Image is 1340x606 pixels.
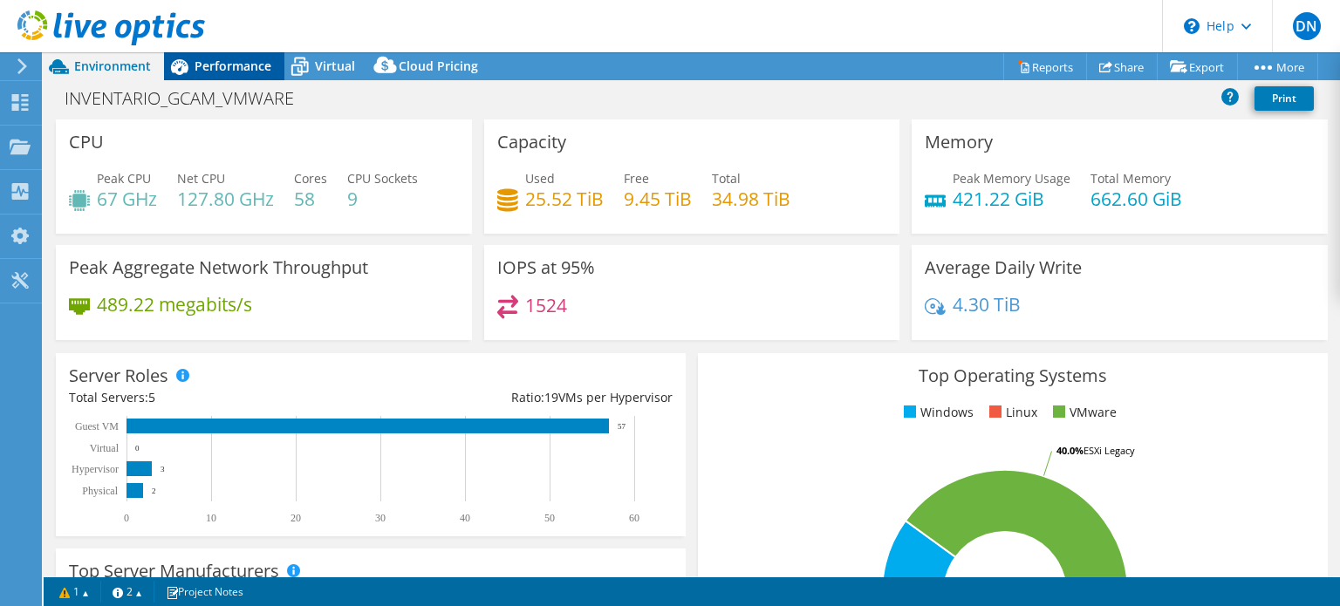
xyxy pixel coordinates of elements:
[953,295,1021,314] h4: 4.30 TiB
[1157,53,1238,80] a: Export
[135,444,140,453] text: 0
[1255,86,1314,111] a: Print
[1184,18,1200,34] svg: \n
[57,89,321,108] h1: INVENTARIO_GCAM_VMWARE
[294,170,327,187] span: Cores
[97,295,252,314] h4: 489.22 megabits/s
[72,463,119,475] text: Hypervisor
[497,258,595,277] h3: IOPS at 95%
[148,389,155,405] span: 5
[985,403,1037,422] li: Linux
[460,512,470,524] text: 40
[1090,189,1182,208] h4: 662.60 GiB
[47,581,101,603] a: 1
[371,388,673,407] div: Ratio: VMs per Hypervisor
[1293,12,1321,40] span: DN
[525,170,555,187] span: Used
[124,512,129,524] text: 0
[1003,53,1087,80] a: Reports
[206,512,216,524] text: 10
[1086,53,1158,80] a: Share
[69,388,371,407] div: Total Servers:
[624,189,692,208] h4: 9.45 TiB
[97,170,151,187] span: Peak CPU
[69,562,279,581] h3: Top Server Manufacturers
[399,58,478,74] span: Cloud Pricing
[347,170,418,187] span: CPU Sockets
[100,581,154,603] a: 2
[375,512,386,524] text: 30
[618,422,626,431] text: 57
[82,485,118,497] text: Physical
[1049,403,1117,422] li: VMware
[195,58,271,74] span: Performance
[1084,444,1135,457] tspan: ESXi Legacy
[953,189,1070,208] h4: 421.22 GiB
[544,512,555,524] text: 50
[315,58,355,74] span: Virtual
[291,512,301,524] text: 20
[1056,444,1084,457] tspan: 40.0%
[294,189,327,208] h4: 58
[712,170,741,187] span: Total
[177,189,274,208] h4: 127.80 GHz
[97,189,157,208] h4: 67 GHz
[953,170,1070,187] span: Peak Memory Usage
[75,420,119,432] text: Guest VM
[899,403,974,422] li: Windows
[525,189,604,208] h4: 25.52 TiB
[74,58,151,74] span: Environment
[154,581,256,603] a: Project Notes
[497,133,566,152] h3: Capacity
[69,258,368,277] h3: Peak Aggregate Network Throughput
[69,133,104,152] h3: CPU
[161,465,165,473] text: 3
[347,189,418,208] h4: 9
[925,258,1082,277] h3: Average Daily Write
[544,389,558,405] span: 19
[90,442,120,454] text: Virtual
[1090,170,1171,187] span: Total Memory
[711,366,1315,385] h3: Top Operating Systems
[152,487,156,495] text: 2
[712,189,790,208] h4: 34.98 TiB
[1237,53,1318,80] a: More
[629,512,639,524] text: 60
[925,133,993,152] h3: Memory
[177,170,225,187] span: Net CPU
[624,170,649,187] span: Free
[525,296,567,315] h4: 1524
[69,366,168,385] h3: Server Roles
